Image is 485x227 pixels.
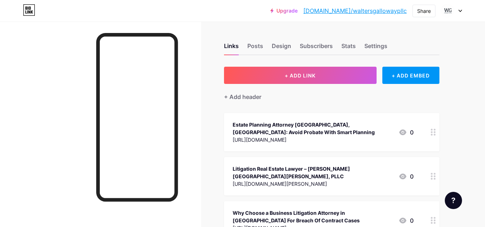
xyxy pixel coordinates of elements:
[341,42,356,55] div: Stats
[224,42,239,55] div: Links
[364,42,387,55] div: Settings
[233,136,393,143] div: [URL][DOMAIN_NAME]
[285,72,316,79] span: + ADD LINK
[270,8,298,14] a: Upgrade
[224,93,261,101] div: + Add header
[224,67,377,84] button: + ADD LINK
[398,128,414,137] div: 0
[441,4,454,18] img: waltersgallowaypllc
[398,172,414,181] div: 0
[303,6,407,15] a: [DOMAIN_NAME]/waltersgallowaypllc
[233,121,393,136] div: Estate Planning Attorney [GEOGRAPHIC_DATA], [GEOGRAPHIC_DATA]: Avoid Probate With Smart Planning
[417,7,431,15] div: Share
[272,42,291,55] div: Design
[233,180,393,188] div: [URL][DOMAIN_NAME][PERSON_NAME]
[398,216,414,225] div: 0
[247,42,263,55] div: Posts
[382,67,439,84] div: + ADD EMBED
[233,165,393,180] div: Litigation Real Estate Lawyer – [PERSON_NAME][GEOGRAPHIC_DATA][PERSON_NAME], PLLC
[300,42,333,55] div: Subscribers
[233,209,393,224] div: Why Choose a Business Litigation Attorney in [GEOGRAPHIC_DATA] For Breach Of Contract Cases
